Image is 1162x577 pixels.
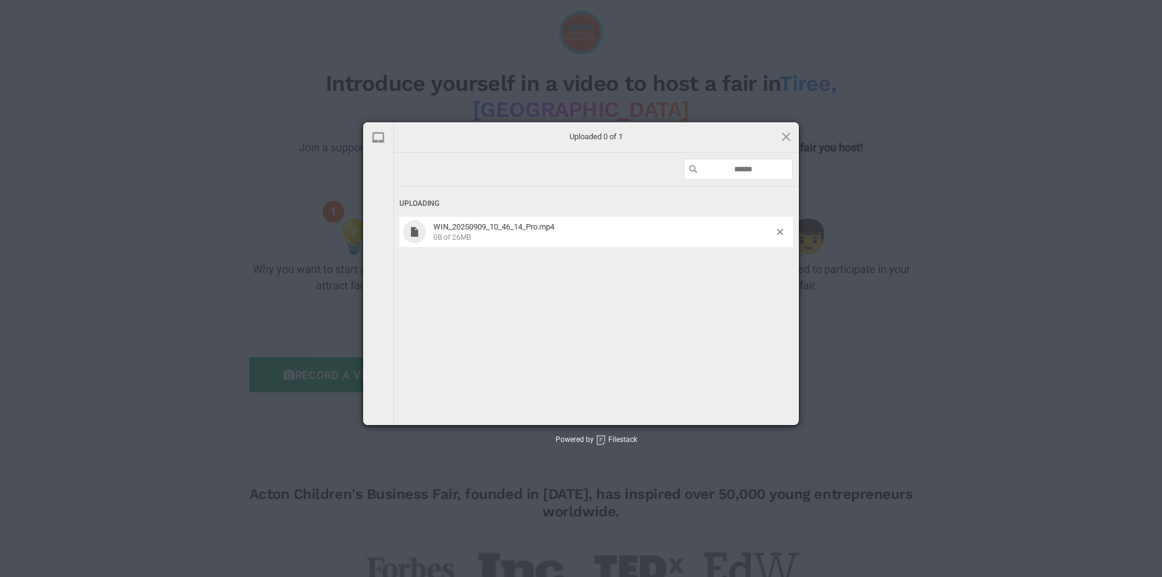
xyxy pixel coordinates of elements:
span: 0B of [433,233,450,242]
div: Powered by Filestack [525,425,637,455]
span: WIN_20250909_10_46_14_Pro.mp4 [433,222,554,231]
div: Uploading [399,193,793,215]
span: Uploaded 0 of 1 [475,131,717,142]
span: WIN_20250909_10_46_14_Pro.mp4 [430,222,777,242]
span: 26MB [452,233,471,242]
